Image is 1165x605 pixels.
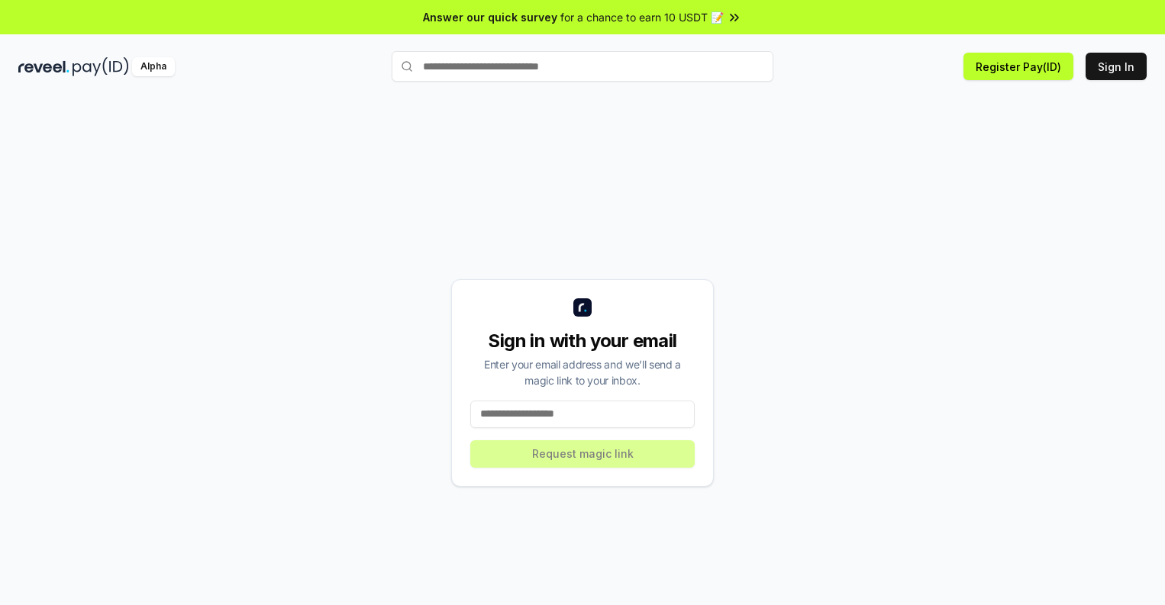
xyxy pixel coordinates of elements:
button: Register Pay(ID) [963,53,1073,80]
div: Alpha [132,57,175,76]
span: Answer our quick survey [423,9,557,25]
div: Sign in with your email [470,329,695,353]
span: for a chance to earn 10 USDT 📝 [560,9,724,25]
img: reveel_dark [18,57,69,76]
button: Sign In [1086,53,1147,80]
img: pay_id [73,57,129,76]
img: logo_small [573,298,592,317]
div: Enter your email address and we’ll send a magic link to your inbox. [470,356,695,388]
